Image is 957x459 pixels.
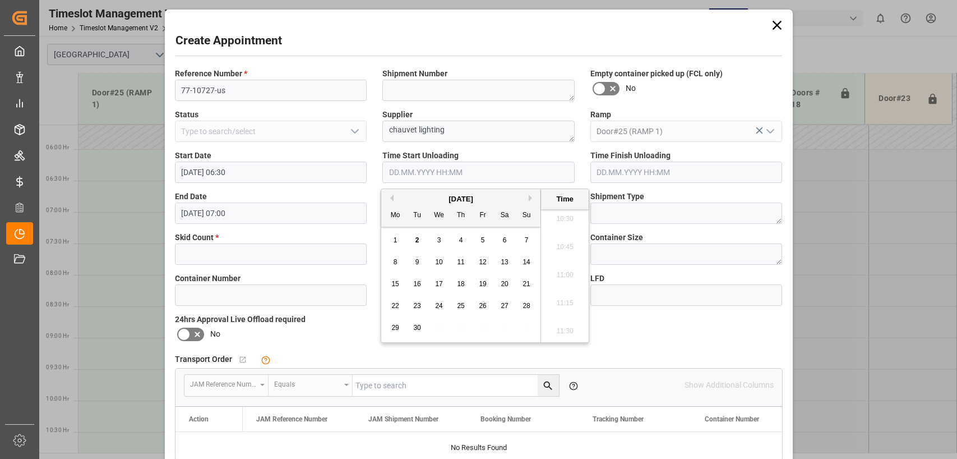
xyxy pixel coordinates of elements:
div: Choose Sunday, September 21st, 2025 [520,277,534,291]
input: DD.MM.YYYY HH:MM [175,162,367,183]
span: 11 [457,258,464,266]
span: Time Finish Unloading [590,150,671,162]
span: Shipment Type [590,191,644,203]
div: Choose Saturday, September 27th, 2025 [498,299,512,313]
div: Equals [274,377,340,389]
div: JAM Reference Number [190,377,256,389]
div: Choose Tuesday, September 16th, 2025 [410,277,424,291]
span: 24 [435,302,442,310]
input: Type to search/select [590,121,783,142]
input: Type to search/select [175,121,367,142]
span: Tracking Number [593,415,644,423]
span: 23 [413,302,420,310]
button: open menu [269,375,353,396]
div: Choose Tuesday, September 2nd, 2025 [410,233,424,247]
div: Choose Saturday, September 13th, 2025 [498,255,512,269]
div: Choose Thursday, September 11th, 2025 [454,255,468,269]
span: 8 [394,258,397,266]
span: 19 [479,280,486,288]
span: 24hrs Approval Live Offload required [175,314,306,325]
div: Choose Wednesday, September 3rd, 2025 [432,233,446,247]
span: 12 [479,258,486,266]
button: search button [538,375,559,396]
span: Reference Number [175,68,247,80]
div: Choose Sunday, September 14th, 2025 [520,255,534,269]
div: Choose Tuesday, September 30th, 2025 [410,321,424,335]
div: Choose Friday, September 12th, 2025 [476,255,490,269]
span: Skid Count [175,232,219,244]
span: 5 [481,236,485,244]
div: Choose Tuesday, September 9th, 2025 [410,255,424,269]
input: Type to search [353,375,559,396]
button: open menu [761,123,778,140]
span: Empty container picked up (FCL only) [590,68,723,80]
span: 27 [501,302,508,310]
div: Choose Thursday, September 18th, 2025 [454,277,468,291]
div: Time [544,194,586,205]
input: DD.MM.YYYY HH:MM [590,162,783,183]
span: LFD [590,273,604,284]
button: open menu [346,123,363,140]
div: Action [189,415,209,423]
span: Start Date [175,150,211,162]
div: Choose Monday, September 22nd, 2025 [389,299,403,313]
span: No [626,82,636,94]
span: Shipment Number [382,68,447,80]
div: We [432,209,446,223]
span: No [210,328,220,340]
div: Choose Saturday, September 6th, 2025 [498,233,512,247]
span: 9 [415,258,419,266]
div: Choose Sunday, September 28th, 2025 [520,299,534,313]
div: Choose Thursday, September 4th, 2025 [454,233,468,247]
span: Ramp [590,109,611,121]
span: 10 [435,258,442,266]
div: Sa [498,209,512,223]
div: Choose Saturday, September 20th, 2025 [498,277,512,291]
div: Choose Friday, September 19th, 2025 [476,277,490,291]
button: Next Month [529,195,535,201]
span: Booking Number [480,415,531,423]
div: Choose Thursday, September 25th, 2025 [454,299,468,313]
button: Previous Month [387,195,394,201]
input: DD.MM.YYYY HH:MM [175,203,367,224]
span: Container Number [705,415,759,423]
textarea: chauvet lighting [382,121,575,142]
h2: Create Appointment [175,32,282,50]
span: 2 [415,236,419,244]
span: Status [175,109,198,121]
span: 20 [501,280,508,288]
span: 25 [457,302,464,310]
div: Tu [410,209,424,223]
span: 7 [525,236,529,244]
span: 16 [413,280,420,288]
span: 6 [503,236,507,244]
span: JAM Reference Number [256,415,327,423]
div: [DATE] [381,194,540,205]
button: open menu [184,375,269,396]
span: 1 [394,236,397,244]
div: Choose Tuesday, September 23rd, 2025 [410,299,424,313]
span: JAM Shipment Number [368,415,438,423]
input: DD.MM.YYYY HH:MM [382,162,575,183]
div: Choose Friday, September 26th, 2025 [476,299,490,313]
div: Choose Wednesday, September 10th, 2025 [432,255,446,269]
span: Container Size [590,232,643,244]
div: Choose Monday, September 8th, 2025 [389,255,403,269]
div: Mo [389,209,403,223]
div: month 2025-09 [385,229,538,339]
span: Transport Order [175,354,232,365]
div: Choose Wednesday, September 17th, 2025 [432,277,446,291]
div: Fr [476,209,490,223]
span: 13 [501,258,508,266]
div: Choose Monday, September 15th, 2025 [389,277,403,291]
div: Th [454,209,468,223]
span: 18 [457,280,464,288]
div: Choose Monday, September 29th, 2025 [389,321,403,335]
span: Container Number [175,273,241,284]
span: 4 [459,236,463,244]
span: 22 [391,302,399,310]
span: 29 [391,324,399,332]
span: 26 [479,302,486,310]
span: 21 [523,280,530,288]
span: Time Start Unloading [382,150,459,162]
